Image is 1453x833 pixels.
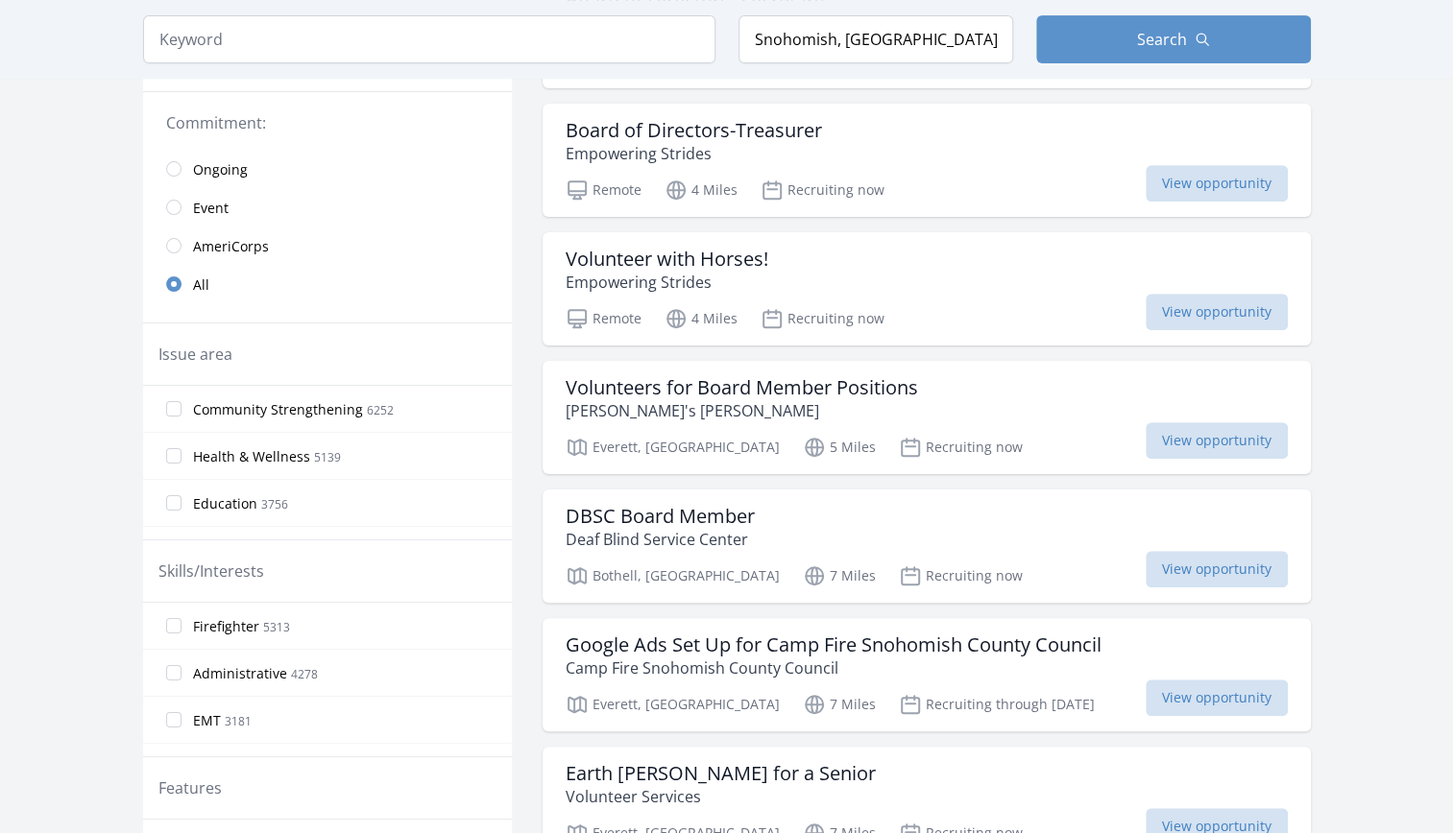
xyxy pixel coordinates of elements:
span: Search [1137,28,1187,51]
legend: Skills/Interests [158,559,264,583]
h3: Google Ads Set Up for Camp Fire Snohomish County Council [566,633,1102,656]
h3: DBSC Board Member [566,505,755,528]
span: 6252 [367,402,394,418]
h3: Volunteers for Board Member Positions [566,376,918,399]
p: [PERSON_NAME]'s [PERSON_NAME] [566,399,918,422]
p: Empowering Strides [566,271,768,294]
p: Volunteer Services [566,785,876,808]
a: AmeriCorps [143,226,512,265]
span: EMT [193,711,221,730]
span: View opportunity [1146,294,1288,330]
p: Remote [566,178,642,202]
p: Everett, [GEOGRAPHIC_DATA] [566,693,780,716]
p: Recruiting now [761,307,884,330]
input: EMT 3181 [166,712,182,727]
span: Health & Wellness [193,447,310,466]
p: Bothell, [GEOGRAPHIC_DATA] [566,564,780,587]
span: View opportunity [1146,165,1288,202]
a: All [143,265,512,303]
p: 5 Miles [803,436,876,459]
span: Firefighter [193,617,259,636]
a: Volunteer with Horses! Empowering Strides Remote 4 Miles Recruiting now View opportunity [543,232,1311,345]
legend: Issue area [158,343,232,366]
p: 4 Miles [665,307,738,330]
button: Search [1036,15,1311,63]
input: Administrative 4278 [166,665,182,680]
span: 5139 [314,449,341,465]
legend: Commitment: [166,111,489,134]
span: Education [193,494,257,513]
span: AmeriCorps [193,237,269,256]
span: Event [193,199,229,218]
h3: Board of Directors-Treasurer [566,119,822,142]
span: Community Strengthening [193,400,363,419]
p: Recruiting now [761,178,884,202]
input: Firefighter 5313 [166,618,182,633]
span: 4278 [291,666,318,682]
span: View opportunity [1146,551,1288,587]
input: Education 3756 [166,495,182,511]
span: View opportunity [1146,679,1288,716]
input: Community Strengthening 6252 [166,401,182,416]
p: 4 Miles [665,178,738,202]
a: Volunteers for Board Member Positions [PERSON_NAME]'s [PERSON_NAME] Everett, [GEOGRAPHIC_DATA] 5 ... [543,361,1311,474]
span: View opportunity [1146,422,1288,459]
span: Ongoing [193,160,248,179]
a: Ongoing [143,150,512,188]
input: Keyword [143,15,715,63]
input: Location [739,15,1013,63]
a: Google Ads Set Up for Camp Fire Snohomish County Council Camp Fire Snohomish County Council Evere... [543,618,1311,731]
span: 3181 [225,713,252,729]
p: Recruiting now [899,436,1023,459]
p: Remote [566,307,642,330]
p: Everett, [GEOGRAPHIC_DATA] [566,436,780,459]
p: 7 Miles [803,564,876,587]
span: 5313 [263,619,290,635]
input: Health & Wellness 5139 [166,448,182,464]
p: Recruiting now [899,564,1023,587]
span: All [193,275,209,295]
h3: Volunteer with Horses! [566,248,768,271]
p: Recruiting through [DATE] [899,693,1095,716]
legend: Features [158,776,222,799]
span: 3756 [261,496,288,512]
a: DBSC Board Member Deaf Blind Service Center Bothell, [GEOGRAPHIC_DATA] 7 Miles Recruiting now Vie... [543,489,1311,603]
h3: Earth [PERSON_NAME] for a Senior [566,762,876,785]
p: Camp Fire Snohomish County Council [566,656,1102,679]
p: 7 Miles [803,693,876,716]
a: Board of Directors-Treasurer Empowering Strides Remote 4 Miles Recruiting now View opportunity [543,104,1311,217]
p: Empowering Strides [566,142,822,165]
a: Event [143,188,512,226]
p: Deaf Blind Service Center [566,528,755,551]
span: Administrative [193,664,287,683]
